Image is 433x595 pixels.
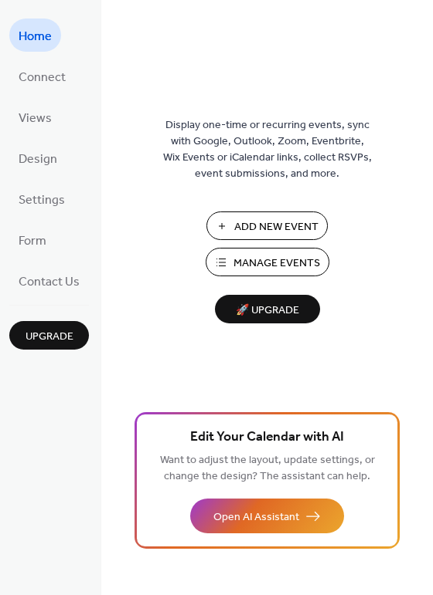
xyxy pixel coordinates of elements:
[19,270,80,294] span: Contact Us
[19,66,66,90] span: Connect
[19,25,52,49] span: Home
[234,255,320,272] span: Manage Events
[213,509,299,526] span: Open AI Assistant
[206,211,328,240] button: Add New Event
[206,248,329,276] button: Manage Events
[9,19,61,52] a: Home
[19,147,57,171] span: Design
[190,499,344,533] button: Open AI Assistant
[9,100,61,134] a: Views
[234,219,319,235] span: Add New Event
[190,427,344,448] span: Edit Your Calendar with AI
[215,295,320,323] button: 🚀 Upgrade
[9,182,74,215] a: Settings
[9,141,66,174] a: Design
[224,300,311,321] span: 🚀 Upgrade
[163,117,372,182] span: Display one-time or recurring events, sync with Google, Outlook, Zoom, Eventbrite, Wix Events or ...
[160,450,375,487] span: Want to adjust the layout, update settings, or change the design? The assistant can help.
[19,229,46,253] span: Form
[9,223,56,256] a: Form
[9,59,75,93] a: Connect
[26,329,73,345] span: Upgrade
[9,264,89,297] a: Contact Us
[19,106,52,130] span: Views
[19,188,65,212] span: Settings
[9,321,89,350] button: Upgrade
